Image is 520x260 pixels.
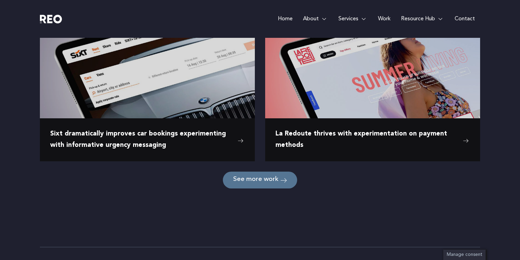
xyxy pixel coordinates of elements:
a: La Redoute thrives with experimentation on payment methods [275,129,470,151]
span: La Redoute thrives with experimentation on payment methods [275,129,459,151]
span: See more work [233,177,279,183]
span: Sixt dramatically improves car bookings experimenting with informative urgency messaging [50,129,234,151]
a: See more work [223,172,297,188]
a: Sixt dramatically improves car bookings experimenting with informative urgency messaging [50,129,245,151]
span: Manage consent [447,252,482,257]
